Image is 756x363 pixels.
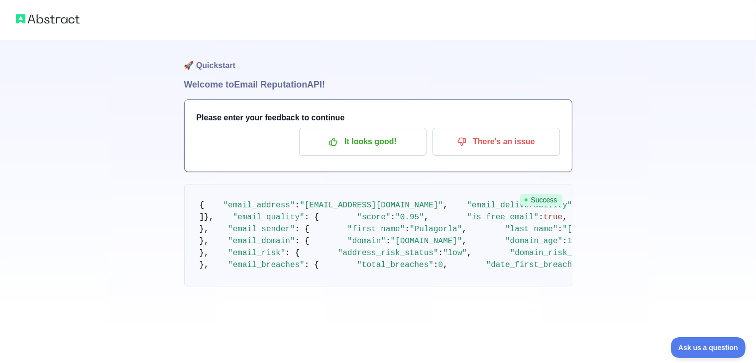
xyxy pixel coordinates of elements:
[486,261,587,270] span: "date_first_breached"
[357,213,390,222] span: "score"
[671,337,746,358] iframe: Toggle Customer Support
[285,249,300,258] span: : {
[562,225,634,234] span: "[PERSON_NAME]"
[299,128,427,156] button: It looks good!
[405,225,410,234] span: :
[543,213,562,222] span: true
[467,201,572,210] span: "email_deliverability"
[562,237,567,246] span: :
[440,133,552,150] p: There's an issue
[228,261,305,270] span: "email_breaches"
[305,213,319,222] span: : {
[295,225,310,234] span: : {
[300,201,443,210] span: "[EMAIL_ADDRESS][DOMAIN_NAME]"
[558,225,563,234] span: :
[505,225,558,234] span: "last_name"
[438,249,443,258] span: :
[295,201,300,210] span: :
[395,213,424,222] span: "0.95"
[347,237,386,246] span: "domain"
[443,261,448,270] span: ,
[443,249,467,258] span: "low"
[197,112,560,124] h3: Please enter your feedback to continue
[462,225,467,234] span: ,
[295,237,310,246] span: : {
[567,237,591,246] span: 10982
[432,128,560,156] button: There's an issue
[16,12,80,26] img: Abstract logo
[347,225,405,234] span: "first_name"
[539,213,543,222] span: :
[184,40,572,78] h1: 🚀 Quickstart
[462,237,467,246] span: ,
[562,213,567,222] span: ,
[424,213,429,222] span: ,
[510,249,606,258] span: "domain_risk_status"
[305,261,319,270] span: : {
[391,237,462,246] span: "[DOMAIN_NAME]"
[505,237,562,246] span: "domain_age"
[228,249,285,258] span: "email_risk"
[307,133,419,150] p: It looks good!
[520,194,562,206] span: Success
[228,225,295,234] span: "email_sender"
[443,201,448,210] span: ,
[391,213,396,222] span: :
[386,237,391,246] span: :
[410,225,462,234] span: "Pulagorla"
[438,261,443,270] span: 0
[223,201,295,210] span: "email_address"
[467,213,539,222] span: "is_free_email"
[467,249,472,258] span: ,
[200,201,205,210] span: {
[433,261,438,270] span: :
[228,237,295,246] span: "email_domain"
[233,213,305,222] span: "email_quality"
[338,249,438,258] span: "address_risk_status"
[357,261,433,270] span: "total_breaches"
[184,78,572,91] h1: Welcome to Email Reputation API!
